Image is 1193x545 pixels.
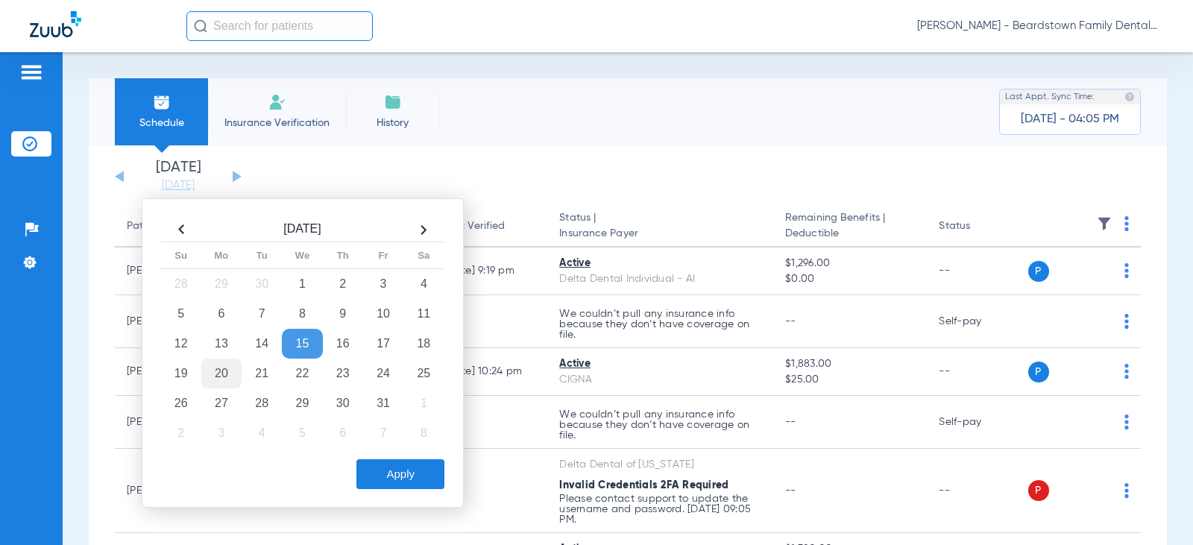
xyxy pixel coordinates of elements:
td: Self-pay [927,295,1027,348]
td: [DATE] 9:19 PM [432,248,547,295]
div: Patient Name [127,218,236,234]
th: Status [927,206,1027,248]
img: Schedule [153,93,171,111]
img: group-dot-blue.svg [1124,216,1129,231]
span: $1,296.00 [785,256,915,271]
span: [DATE] - 04:05 PM [1021,112,1119,127]
span: P [1028,362,1049,382]
td: -- [927,348,1027,396]
img: group-dot-blue.svg [1124,263,1129,278]
span: Last Appt. Sync Time: [1005,89,1095,104]
div: Active [559,256,761,271]
span: $1,883.00 [785,356,915,372]
div: Last Verified [444,218,505,234]
td: [DATE] 10:24 PM [432,348,547,396]
th: Status | [547,206,773,248]
img: last sync help info [1124,92,1135,102]
td: -- [432,295,547,348]
button: Apply [356,459,444,489]
span: Insurance Verification [219,116,335,130]
img: hamburger-icon [19,63,43,81]
img: group-dot-blue.svg [1124,314,1129,329]
th: [DATE] [201,218,403,242]
p: Please contact support to update the username and password. [DATE] 09:05 PM. [559,494,761,525]
div: Delta Dental Individual - AI [559,271,761,287]
span: Deductible [785,226,915,242]
img: Search Icon [194,19,207,33]
span: $25.00 [785,372,915,388]
a: [DATE] [133,178,223,193]
span: Schedule [126,116,197,130]
img: History [384,93,402,111]
img: group-dot-blue.svg [1124,415,1129,429]
span: History [357,116,428,130]
span: -- [785,316,796,327]
span: Invalid Credentials 2FA Required [559,480,728,491]
img: group-dot-blue.svg [1124,364,1129,379]
td: Self-pay [927,396,1027,449]
span: -- [785,485,796,496]
td: -- [927,449,1027,533]
span: P [1028,261,1049,282]
span: Insurance Payer [559,226,761,242]
p: We couldn’t pull any insurance info because they don’t have coverage on file. [559,409,761,441]
div: Active [559,356,761,372]
div: Delta Dental of [US_STATE] [559,457,761,473]
img: Zuub Logo [30,11,81,37]
img: Manual Insurance Verification [268,93,286,111]
div: CIGNA [559,372,761,388]
span: $0.00 [785,271,915,287]
th: Remaining Benefits | [773,206,927,248]
img: group-dot-blue.svg [1124,483,1129,498]
div: Patient Name [127,218,192,234]
td: -- [927,248,1027,295]
div: Last Verified [444,218,535,234]
li: [DATE] [133,160,223,193]
td: -- [432,396,547,449]
span: P [1028,480,1049,501]
span: [PERSON_NAME] - Beardstown Family Dental [917,19,1163,34]
p: We couldn’t pull any insurance info because they don’t have coverage on file. [559,309,761,340]
td: -- [432,449,547,533]
span: -- [785,417,796,427]
input: Search for patients [186,11,373,41]
img: filter.svg [1097,216,1112,231]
